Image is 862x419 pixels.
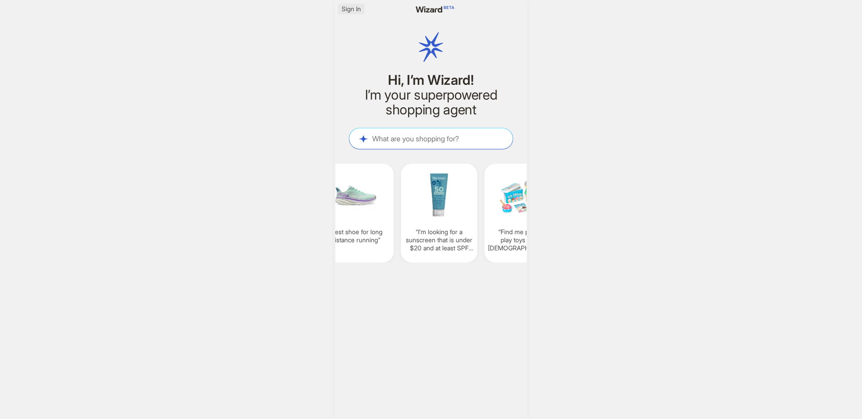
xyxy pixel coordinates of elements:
h1: Hi, I’m Wizard! [349,73,513,87]
img: I'm%20looking%20for%20a%20sunscreen%20that%20is%20under%2020%20and%20at%20least%20SPF%2050-534dde... [405,169,474,221]
div: I’m looking for a sunscreen that is under $20 and at least SPF 50+ [401,164,477,262]
button: Sign In [338,4,365,14]
q: Find me pretend play toys for my [DEMOGRAPHIC_DATA] [488,228,557,253]
span: Sign In [342,5,361,13]
img: Find%20me%20pretend%20play%20toys%20for%20my%203yr%20old-5ad6069d.png [488,169,557,221]
q: Best shoe for long distance running [321,228,390,244]
div: Best shoe for long distance running [317,164,394,262]
q: I’m looking for a sunscreen that is under $20 and at least SPF 50+ [405,228,474,253]
img: Best%20shoe%20for%20long%20distance%20running-fb89a0c4.png [321,169,390,221]
div: Find me pretend play toys for my [DEMOGRAPHIC_DATA] [484,164,561,262]
h2: I’m your superpowered shopping agent [349,87,513,117]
